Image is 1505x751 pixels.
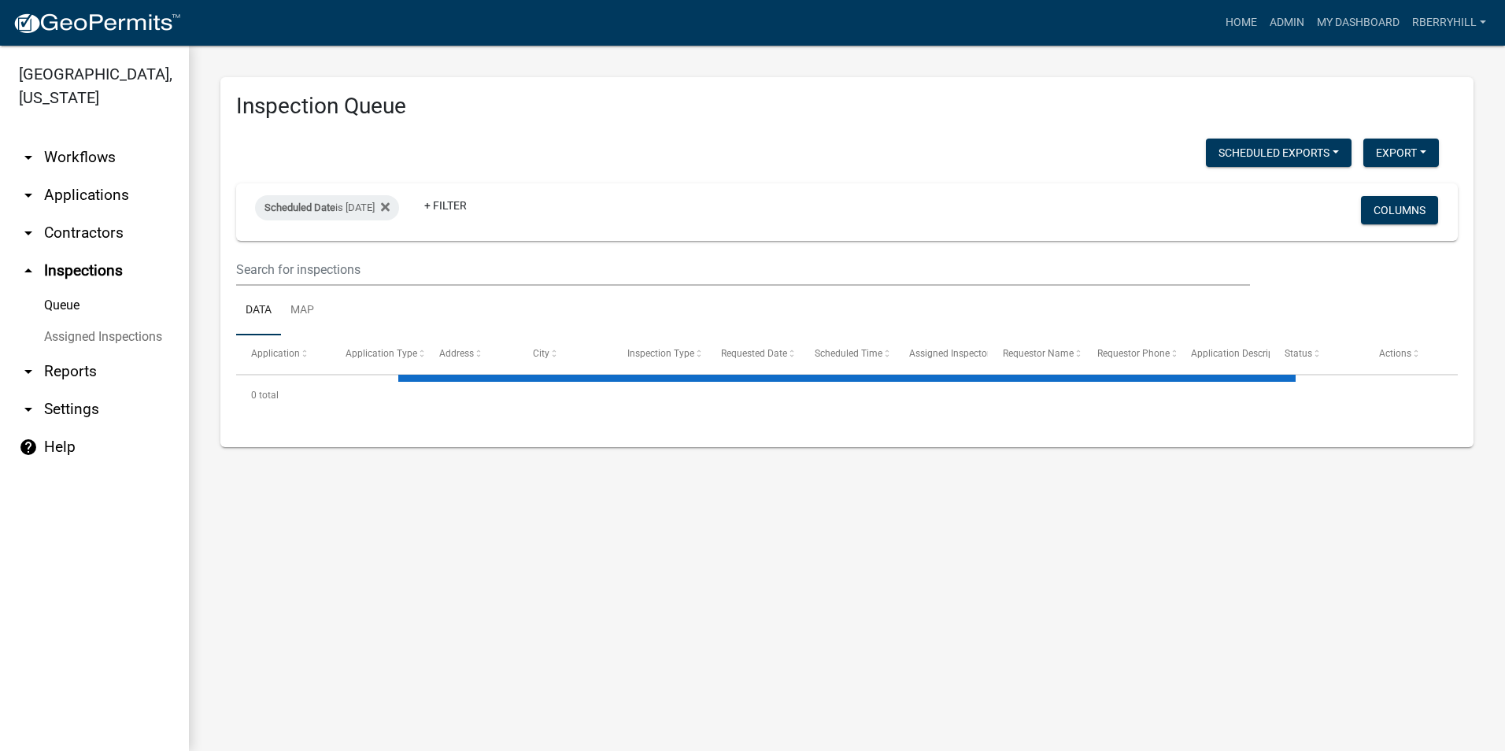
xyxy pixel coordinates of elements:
[612,335,706,373] datatable-header-cell: Inspection Type
[1361,196,1438,224] button: Columns
[19,261,38,280] i: arrow_drop_up
[1406,8,1492,38] a: rberryhill
[1206,139,1352,167] button: Scheduled Exports
[1097,348,1170,359] span: Requestor Phone
[281,286,324,336] a: Map
[706,335,800,373] datatable-header-cell: Requested Date
[1311,8,1406,38] a: My Dashboard
[1263,8,1311,38] a: Admin
[236,286,281,336] a: Data
[1379,348,1411,359] span: Actions
[721,348,787,359] span: Requested Date
[19,186,38,205] i: arrow_drop_down
[19,148,38,167] i: arrow_drop_down
[19,400,38,419] i: arrow_drop_down
[251,348,300,359] span: Application
[988,335,1082,373] datatable-header-cell: Requestor Name
[1176,335,1270,373] datatable-header-cell: Application Description
[439,348,474,359] span: Address
[19,362,38,381] i: arrow_drop_down
[627,348,694,359] span: Inspection Type
[909,348,990,359] span: Assigned Inspector
[236,253,1250,286] input: Search for inspections
[264,202,335,213] span: Scheduled Date
[533,348,549,359] span: City
[894,335,988,373] datatable-header-cell: Assigned Inspector
[1364,335,1458,373] datatable-header-cell: Actions
[330,335,423,373] datatable-header-cell: Application Type
[1270,335,1363,373] datatable-header-cell: Status
[255,195,399,220] div: is [DATE]
[236,375,1458,415] div: 0 total
[800,335,893,373] datatable-header-cell: Scheduled Time
[1082,335,1175,373] datatable-header-cell: Requestor Phone
[1363,139,1439,167] button: Export
[236,93,1458,120] h3: Inspection Queue
[1285,348,1312,359] span: Status
[346,348,417,359] span: Application Type
[236,335,330,373] datatable-header-cell: Application
[1003,348,1074,359] span: Requestor Name
[424,335,518,373] datatable-header-cell: Address
[19,224,38,242] i: arrow_drop_down
[412,191,479,220] a: + Filter
[1219,8,1263,38] a: Home
[518,335,612,373] datatable-header-cell: City
[19,438,38,457] i: help
[815,348,882,359] span: Scheduled Time
[1191,348,1290,359] span: Application Description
